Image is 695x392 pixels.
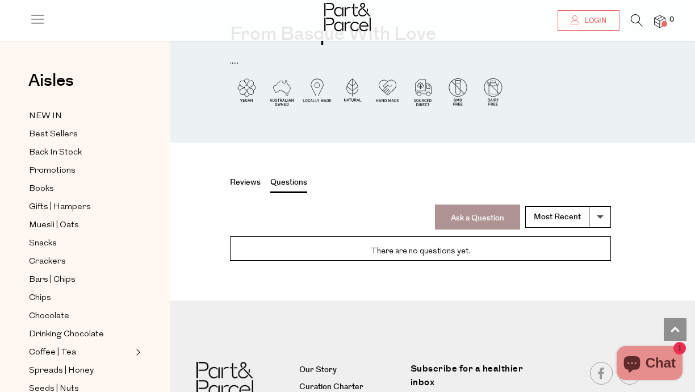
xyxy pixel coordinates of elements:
span: Books [29,182,54,196]
a: Login [558,10,619,31]
span: Login [581,16,606,26]
span: 0 [667,15,677,25]
span: Gifts | Hampers [29,201,91,214]
a: Back In Stock [29,145,132,160]
img: P_P-ICONS-Live_Bec_V11_Vegan.svg [230,75,263,109]
span: Promotions [29,164,76,178]
span: Best Sellers [29,128,78,141]
button: Questions [270,177,307,193]
span: Snacks [29,237,57,251]
a: Our Story [299,364,402,377]
a: Promotions [29,164,132,178]
img: P_P-ICONS-Live_Bec_V11_Dairy_Free.svg [476,75,510,109]
a: Bars | Chips [29,273,132,287]
a: Ask a Question [435,205,520,230]
span: Aisles [28,68,74,93]
img: P_P-ICONS-Live_Bec_V11_Handmade.svg [371,75,404,109]
span: Coffee | Tea [29,346,76,360]
img: P_P-ICONS-Live_Bec_V11_GMO_Free.svg [441,75,475,109]
inbox-online-store-chat: Shopify online store chat [613,346,686,383]
a: NEW IN [29,109,132,123]
a: Crackers [29,255,132,269]
p: ..... [230,55,604,69]
a: Muesli | Oats [29,218,132,232]
a: Drinking Chocolate [29,327,132,341]
span: NEW IN [29,110,62,123]
img: Part&Parcel [324,3,371,31]
a: Chips [29,291,132,305]
span: Chips [29,291,51,305]
span: Back In Stock [29,146,82,160]
a: Books [29,182,132,196]
span: Bars | Chips [29,273,76,287]
button: Reviews [230,177,261,191]
a: 0 [654,15,665,27]
a: Coffee | Tea [29,345,132,360]
a: Aisles [28,72,74,101]
a: Gifts | Hampers [29,200,132,214]
a: Chocolate [29,309,132,323]
img: P_P-ICONS-Live_Bec_V11_Sourced_Direct.svg [406,75,439,109]
img: P_P-ICONS-Live_Bec_V11_Australian_Owned.svg [265,75,299,109]
span: Spreads | Honey [29,364,94,378]
img: P_P-ICONS-Live_Bec_V11_Natural.svg [336,75,369,109]
span: Chocolate [29,310,69,323]
a: Snacks [29,236,132,251]
span: Crackers [29,255,66,269]
button: Expand/Collapse Coffee | Tea [133,345,141,359]
a: Spreads | Honey [29,364,132,378]
span: Drinking Chocolate [29,328,104,341]
img: P_P-ICONS-Live_Bec_V11_Locally_Made_2.svg [300,75,334,109]
p: There are no questions yet. [238,245,602,258]
a: Best Sellers [29,127,132,141]
span: Muesli | Oats [29,219,79,232]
